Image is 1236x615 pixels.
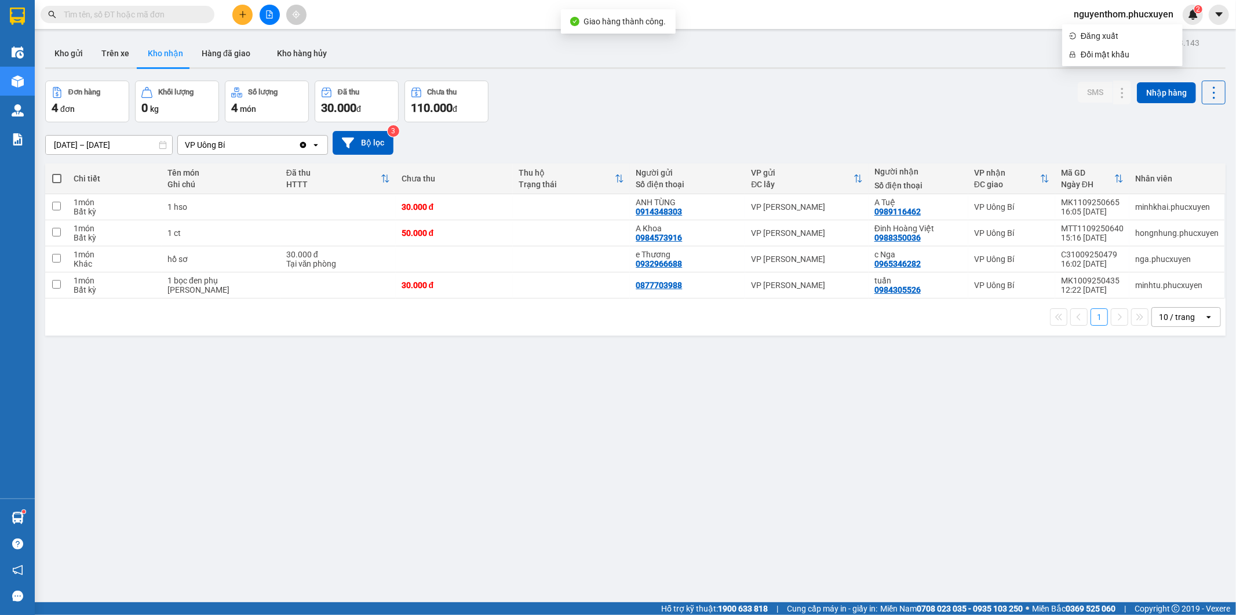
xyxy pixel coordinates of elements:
[12,591,23,602] span: message
[248,88,278,96] div: Số lượng
[298,140,308,150] svg: Clear value
[5,34,116,75] span: Gửi hàng [GEOGRAPHIC_DATA]: Hotline:
[1069,32,1076,39] span: login
[974,228,1049,238] div: VP Uông Bí
[1172,605,1180,613] span: copyright
[636,259,682,268] div: 0932966688
[661,602,768,615] span: Hỗ trợ kỹ thuật:
[46,136,172,154] input: Select a date range.
[1032,602,1115,615] span: Miền Bắc
[1135,202,1219,212] div: minhkhai.phucxuyen
[167,276,275,294] div: 1 bọc đen phụ tùng oto
[74,198,156,207] div: 1 món
[74,276,156,285] div: 1 món
[311,140,320,150] svg: open
[265,10,274,19] span: file-add
[1196,5,1200,13] span: 2
[68,88,100,96] div: Đơn hàng
[404,81,488,122] button: Chưa thu110.000đ
[636,180,739,189] div: Số điện thoại
[751,228,863,238] div: VP [PERSON_NAME]
[1135,174,1219,183] div: Nhân viên
[453,104,457,114] span: đ
[636,224,739,233] div: A Khoa
[356,104,361,114] span: đ
[1066,604,1115,613] strong: 0369 525 060
[1159,311,1195,323] div: 10 / trang
[974,281,1049,290] div: VP Uông Bí
[411,101,453,115] span: 110.000
[135,81,219,122] button: Khối lượng0kg
[74,250,156,259] div: 1 món
[1055,163,1129,194] th: Toggle SortBy
[10,78,111,108] span: Gửi hàng Hạ Long: Hotline:
[974,254,1049,264] div: VP Uông Bí
[1135,228,1219,238] div: hongnhung.phucxuyen
[1061,180,1114,189] div: Ngày ĐH
[874,285,921,294] div: 0984305526
[185,139,225,151] div: VP Uông Bí
[402,281,507,290] div: 30.000 đ
[60,104,75,114] span: đơn
[1061,259,1124,268] div: 16:02 [DATE]
[12,75,24,88] img: warehouse-icon
[12,133,24,145] img: solution-icon
[874,250,962,259] div: c Nga
[519,168,615,177] div: Thu hộ
[917,604,1023,613] strong: 0708 023 035 - 0935 103 250
[1061,224,1124,233] div: MTT1109250640
[240,104,256,114] span: món
[286,5,307,25] button: aim
[1078,82,1113,103] button: SMS
[333,131,393,155] button: Bộ lọc
[286,168,381,177] div: Đã thu
[1061,198,1124,207] div: MK1109250665
[402,202,507,212] div: 30.000 đ
[52,101,58,115] span: 4
[315,81,399,122] button: Đã thu30.000đ
[280,163,396,194] th: Toggle SortBy
[10,8,25,25] img: logo-vxr
[776,602,778,615] span: |
[45,39,92,67] button: Kho gửi
[1204,312,1213,322] svg: open
[428,88,457,96] div: Chưa thu
[1135,281,1219,290] div: minhtu.phucxuyen
[751,281,863,290] div: VP [PERSON_NAME]
[45,81,129,122] button: Đơn hàng4đơn
[1061,250,1124,259] div: C31009250479
[1061,276,1124,285] div: MK1009250435
[232,5,253,25] button: plus
[6,44,116,64] strong: 024 3236 3236 -
[167,180,275,189] div: Ghi chú
[12,46,24,59] img: warehouse-icon
[874,259,921,268] div: 0965346282
[1214,9,1224,20] span: caret-down
[974,180,1040,189] div: ĐC giao
[167,168,275,177] div: Tên món
[1188,9,1198,20] img: icon-new-feature
[584,17,666,26] span: Giao hàng thành công.
[636,233,682,242] div: 0984573916
[138,39,192,67] button: Kho nhận
[167,228,275,238] div: 1 ct
[636,207,682,216] div: 0914348303
[874,224,962,233] div: Đinh Hoàng Việt
[874,276,962,285] div: tuấn
[1091,308,1108,326] button: 1
[167,254,275,264] div: hồ sơ
[158,88,194,96] div: Khối lượng
[74,233,156,242] div: Bất kỳ
[636,281,682,290] div: 0877703988
[1209,5,1229,25] button: caret-down
[968,163,1055,194] th: Toggle SortBy
[239,10,247,19] span: plus
[1064,7,1183,21] span: nguyenthom.phucxuyen
[321,101,356,115] span: 30.000
[1081,48,1176,61] span: Đổi mật khẩu
[787,602,877,615] span: Cung cấp máy in - giấy in:
[231,101,238,115] span: 4
[141,101,148,115] span: 0
[74,207,156,216] div: Bất kỳ
[286,180,381,189] div: HTTT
